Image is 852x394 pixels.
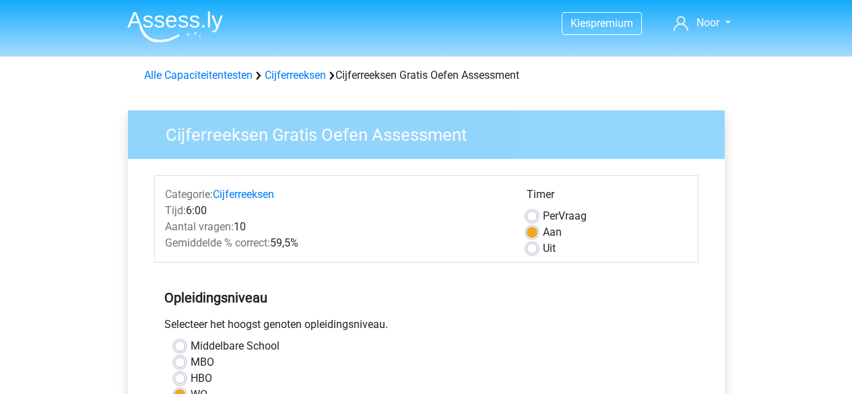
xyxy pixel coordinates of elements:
[165,236,270,249] span: Gemiddelde % correct:
[543,240,556,257] label: Uit
[155,235,517,251] div: 59,5%
[155,203,517,219] div: 6:00
[570,17,591,30] span: Kies
[527,187,688,208] div: Timer
[155,219,517,235] div: 10
[668,15,735,31] a: Noor
[150,119,715,145] h3: Cijferreeksen Gratis Oefen Assessment
[127,11,223,42] img: Assessly
[265,69,326,81] a: Cijferreeksen
[191,370,212,387] label: HBO
[165,220,234,233] span: Aantal vragen:
[144,69,253,81] a: Alle Capaciteitentesten
[562,14,641,32] a: Kiespremium
[543,224,562,240] label: Aan
[543,208,587,224] label: Vraag
[164,284,688,311] h5: Opleidingsniveau
[191,338,280,354] label: Middelbare School
[165,188,213,201] span: Categorie:
[543,209,558,222] span: Per
[591,17,633,30] span: premium
[696,16,719,29] span: Noor
[139,67,714,84] div: Cijferreeksen Gratis Oefen Assessment
[213,188,274,201] a: Cijferreeksen
[191,354,214,370] label: MBO
[165,204,186,217] span: Tijd:
[154,317,698,338] div: Selecteer het hoogst genoten opleidingsniveau.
